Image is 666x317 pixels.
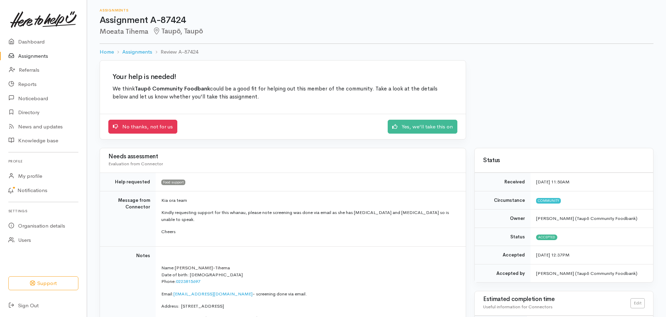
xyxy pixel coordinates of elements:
span: Community [536,198,561,204]
p: Name: Date of birth: [DEMOGRAPHIC_DATA] Phone: [161,264,457,285]
td: Message from Connector [100,191,156,246]
span: Food support [161,180,185,185]
td: Accepted by [475,264,531,282]
a: 0223815697 [176,278,200,284]
h3: Needs assessment [108,153,457,160]
a: [EMAIL_ADDRESS][DOMAIN_NAME] [173,291,253,297]
h1: Assignment A-87424 [100,15,653,25]
span: Accepted [536,235,557,240]
time: [DATE] 12:37PM [536,252,570,258]
nav: breadcrumb [100,44,653,60]
li: Review A-87424 [152,48,198,56]
td: Owner [475,209,531,228]
time: [DATE] 11:50AM [536,179,570,185]
td: Help requested [100,173,156,191]
h6: Assignments [100,8,653,12]
h2: Your help is needed! [113,73,453,81]
p: We think could be a good fit for helping out this member of the community. Take a look at the det... [113,85,453,101]
a: Assignments [122,48,152,56]
td: Status [475,228,531,246]
span: Useful information for Connectors [483,304,552,310]
span: [PERSON_NAME]-Tihema [175,265,230,271]
h3: Estimated completion time [483,296,630,303]
span: Taupō, Taupō [153,27,203,35]
p: Email: - screening done via email. [161,291,457,298]
h6: Settings [8,206,78,216]
p: Kindly requesting support for this whanau, please note screening was done via email as she has [M... [161,209,457,223]
a: Edit [630,298,645,308]
p: Address: [STREET_ADDRESS] [161,303,457,310]
b: Taupō Community Foodbank [135,85,210,92]
a: Yes, we'll take this on [388,120,457,134]
a: No thanks, not for us [108,120,177,134]
p: Kia ora team [161,197,457,204]
p: Cheers [161,228,457,235]
td: [PERSON_NAME] (Taupō Community Foodbank) [531,264,653,282]
h3: Status [483,157,645,164]
td: Circumstance [475,191,531,209]
a: Home [100,48,114,56]
h6: Profile [8,157,78,166]
span: Evaluation from Connector [108,161,163,167]
span: [PERSON_NAME] (Taupō Community Foodbank) [536,215,637,221]
td: Received [475,173,531,191]
h2: Moeata Tihema [100,27,653,35]
button: Support [8,276,78,291]
td: Accepted [475,246,531,264]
